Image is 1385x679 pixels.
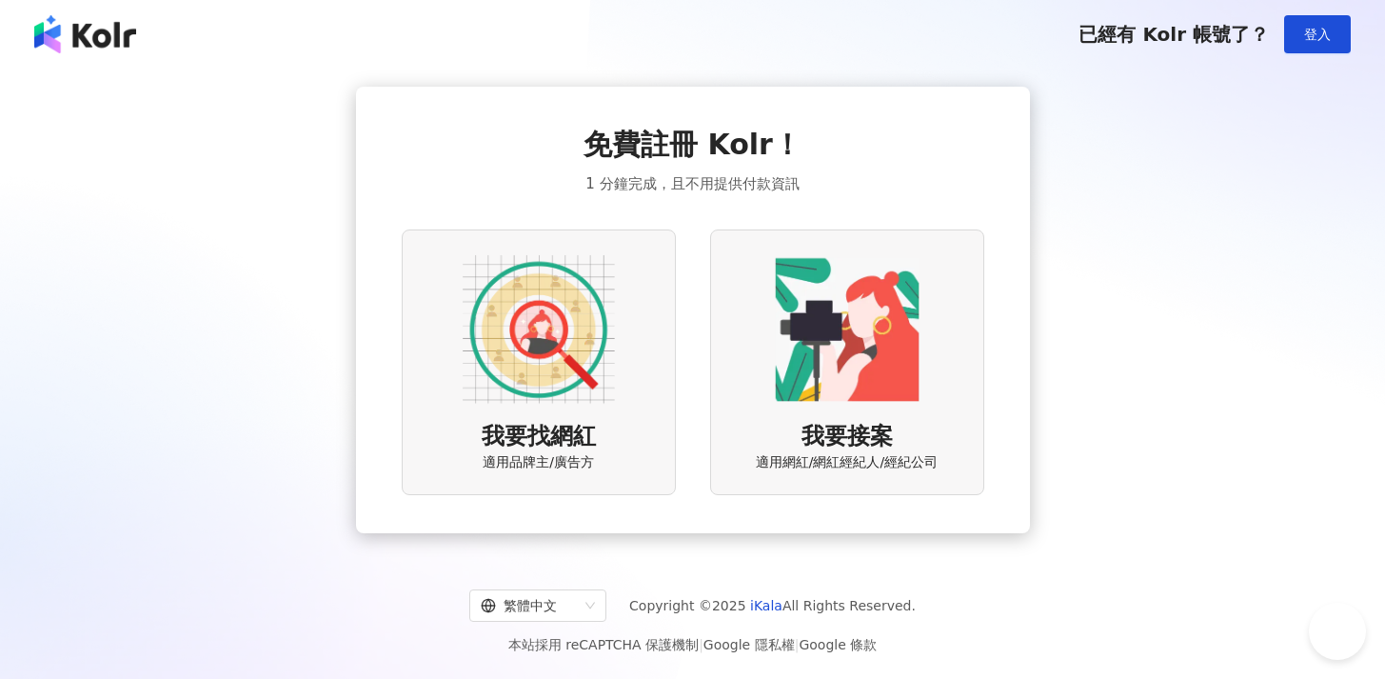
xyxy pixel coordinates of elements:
[801,421,893,453] span: 我要接案
[1078,23,1269,46] span: 已經有 Kolr 帳號了？
[629,594,916,617] span: Copyright © 2025 All Rights Reserved.
[463,253,615,406] img: AD identity option
[703,637,795,652] a: Google 隱私權
[699,637,703,652] span: |
[1284,15,1351,53] button: 登入
[771,253,923,406] img: KOL identity option
[799,637,877,652] a: Google 條款
[508,633,877,656] span: 本站採用 reCAPTCHA 保護機制
[34,15,136,53] img: logo
[750,598,782,613] a: iKala
[483,453,594,472] span: 適用品牌主/廣告方
[482,421,596,453] span: 我要找網紅
[1309,603,1366,660] iframe: Help Scout Beacon - Open
[585,172,799,195] span: 1 分鐘完成，且不用提供付款資訊
[756,453,938,472] span: 適用網紅/網紅經紀人/經紀公司
[795,637,800,652] span: |
[481,590,578,621] div: 繁體中文
[584,125,801,165] span: 免費註冊 Kolr！
[1304,27,1331,42] span: 登入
